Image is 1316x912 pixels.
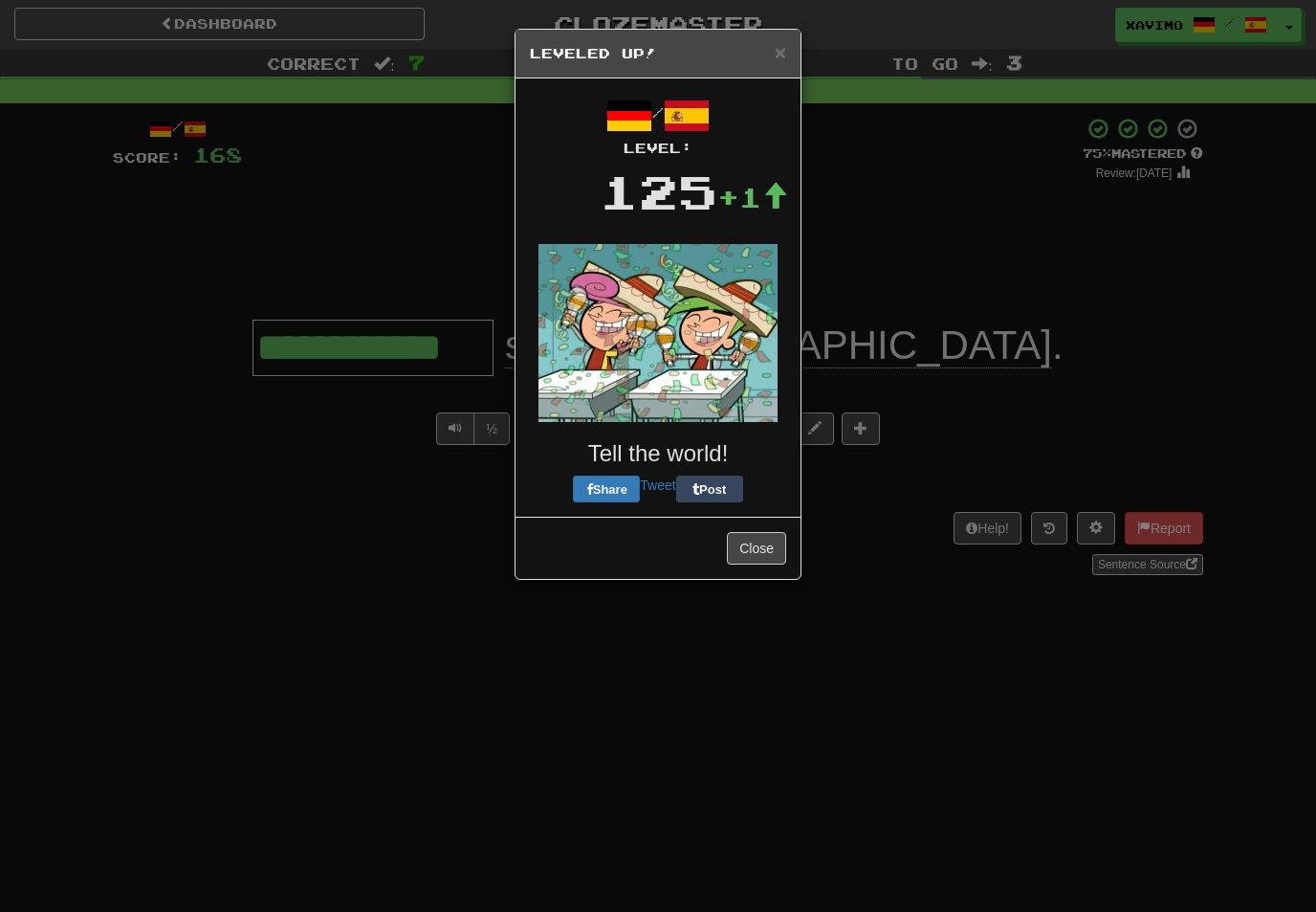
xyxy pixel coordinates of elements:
h3: Tell the world! [530,441,786,466]
img: fairly-odd-parents-da00311291977d55ff188899e898f38bf0ea27628e4b7d842fa96e17094d9a08.gif [538,244,778,422]
div: / [530,93,786,158]
div: Level: [530,139,786,158]
a: Tweet [640,478,675,493]
button: Post [676,476,743,502]
div: +1 [717,178,788,216]
button: Share [573,476,640,502]
button: Close [775,42,786,62]
div: 125 [600,158,717,225]
span: × [775,41,786,63]
button: Close [727,532,786,565]
h5: Leveled Up! [530,44,786,63]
